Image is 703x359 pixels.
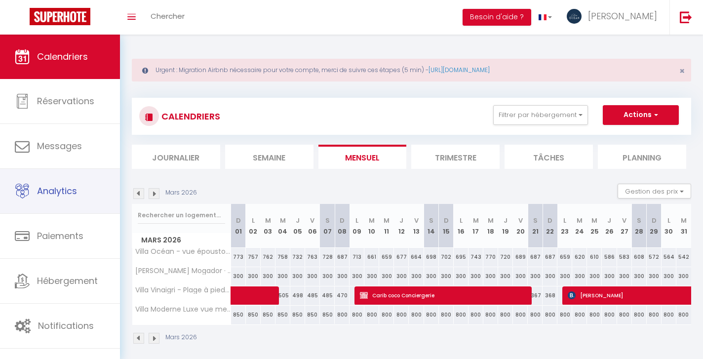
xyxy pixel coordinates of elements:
th: 16 [454,204,469,248]
abbr: S [637,216,641,225]
abbr: M [488,216,494,225]
abbr: M [591,216,597,225]
th: 13 [409,204,424,248]
li: Journalier [132,145,220,169]
div: 586 [602,248,617,266]
abbr: D [340,216,345,225]
th: 11 [379,204,394,248]
div: Urgent : Migration Airbnb nécessaire pour votre compte, merci de suivre ces étapes (5 min) - [132,59,691,81]
span: Villa Océan - vue époustouflante ! [134,248,233,255]
div: 300 [662,267,676,285]
div: 850 [246,306,261,324]
th: 04 [275,204,290,248]
th: 03 [261,204,275,248]
span: Carib coco Conciergerie [360,286,528,305]
div: 773 [231,248,246,266]
abbr: D [236,216,241,225]
li: Trimestre [411,145,500,169]
div: 300 [617,267,632,285]
div: 800 [543,306,557,324]
li: Tâches [505,145,593,169]
div: 850 [275,306,290,324]
abbr: M [681,216,687,225]
div: 300 [409,267,424,285]
div: 300 [231,267,246,285]
span: [PERSON_NAME] Mogador · [PERSON_NAME] Mogador 5 Suites spacieuses - petit déj [134,267,233,275]
abbr: L [667,216,670,225]
div: 800 [617,306,632,324]
abbr: V [622,216,626,225]
div: 300 [335,267,350,285]
div: 713 [350,248,364,266]
th: 15 [439,204,454,248]
div: 800 [498,306,513,324]
div: 470 [335,286,350,305]
div: 300 [424,267,439,285]
div: 800 [557,306,572,324]
th: 08 [335,204,350,248]
span: Villa Vinaigri - Plage à pieds 👣 [134,286,233,294]
div: 677 [394,248,409,266]
div: 661 [364,248,379,266]
abbr: M [577,216,583,225]
button: Besoin d'aide ? [463,9,531,26]
abbr: D [652,216,657,225]
div: 300 [543,267,557,285]
div: 762 [261,248,275,266]
abbr: L [460,216,463,225]
span: Calendriers [37,50,88,63]
div: 800 [528,306,543,324]
div: 300 [676,267,691,285]
th: 27 [617,204,632,248]
th: 10 [364,204,379,248]
li: Mensuel [318,145,407,169]
div: 300 [364,267,379,285]
span: Notifications [38,319,94,332]
span: Messages [37,140,82,152]
div: 850 [231,306,246,324]
span: Analytics [37,185,77,197]
div: 800 [364,306,379,324]
div: 800 [662,306,676,324]
th: 12 [394,204,409,248]
div: 850 [320,306,335,324]
div: 763 [305,248,320,266]
div: 800 [513,306,528,324]
th: 01 [231,204,246,248]
img: logout [680,11,692,23]
div: 800 [454,306,469,324]
div: 300 [379,267,394,285]
th: 28 [632,204,647,248]
th: 30 [662,204,676,248]
th: 26 [602,204,617,248]
div: 300 [290,267,305,285]
div: 850 [261,306,275,324]
th: 25 [587,204,602,248]
div: 620 [572,248,587,266]
div: 300 [275,267,290,285]
div: 485 [305,286,320,305]
th: 14 [424,204,439,248]
div: 720 [498,248,513,266]
div: 542 [676,248,691,266]
h3: CALENDRIERS [159,105,220,127]
abbr: S [325,216,330,225]
div: 743 [469,248,483,266]
div: 800 [602,306,617,324]
th: 19 [498,204,513,248]
div: 702 [439,248,454,266]
div: 367 [528,286,543,305]
abbr: M [369,216,375,225]
div: 300 [320,267,335,285]
div: 850 [305,306,320,324]
button: Close [679,67,685,76]
div: 368 [543,286,557,305]
div: 687 [335,248,350,266]
div: 687 [543,248,557,266]
input: Rechercher un logement... [138,206,225,224]
th: 31 [676,204,691,248]
li: Planning [598,145,686,169]
div: 770 [483,248,498,266]
abbr: D [444,216,449,225]
div: 800 [335,306,350,324]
